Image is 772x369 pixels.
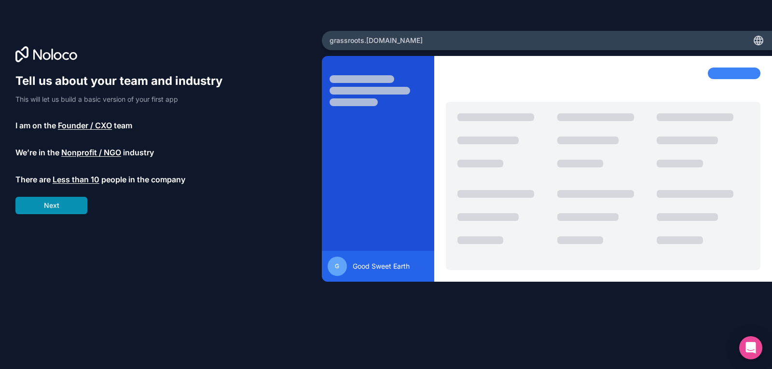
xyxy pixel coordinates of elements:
[61,147,121,158] span: Nonprofit / NGO
[114,120,132,131] span: team
[123,147,154,158] span: industry
[58,120,112,131] span: Founder / CXO
[335,262,339,270] span: G
[353,261,410,271] span: Good Sweet Earth
[15,73,232,89] h1: Tell us about your team and industry
[15,147,59,158] span: We’re in the
[330,36,423,45] span: grassroots .[DOMAIN_NAME]
[101,174,185,185] span: people in the company
[53,174,99,185] span: Less than 10
[739,336,762,359] div: Open Intercom Messenger
[15,95,232,104] p: This will let us build a basic version of your first app
[15,174,51,185] span: There are
[15,197,87,214] button: Next
[15,120,56,131] span: I am on the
